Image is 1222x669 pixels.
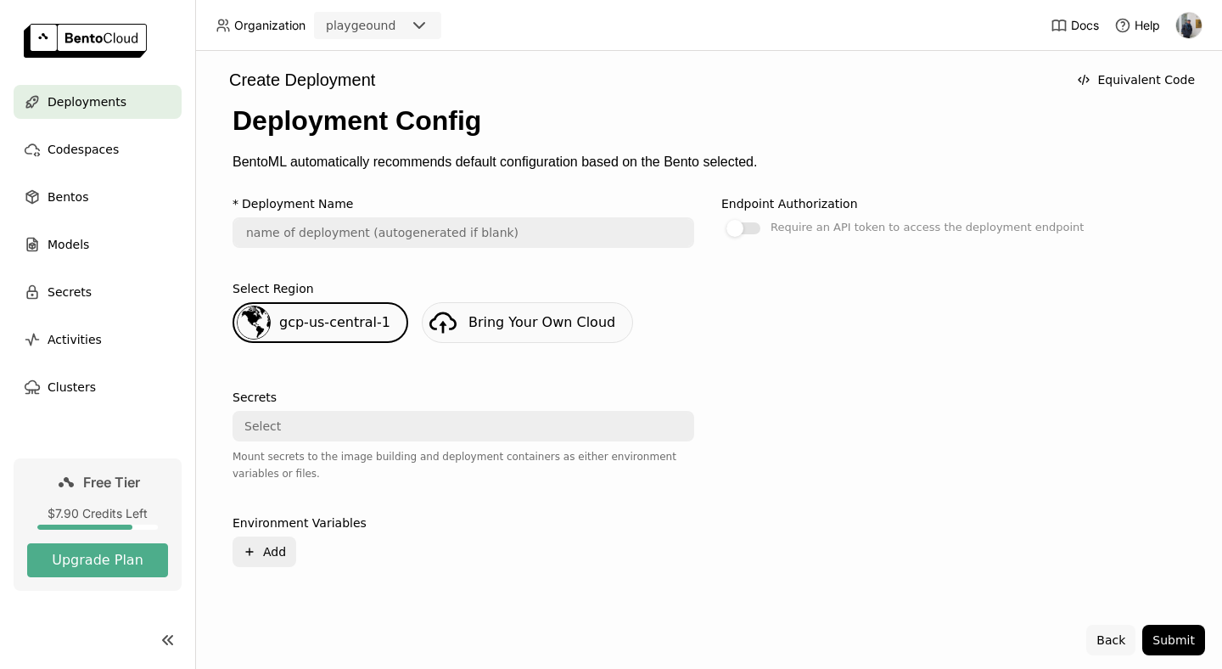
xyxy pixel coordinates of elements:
[233,537,296,567] button: Add
[14,458,182,591] a: Free Tier$7.90 Credits LeftUpgrade Plan
[48,187,88,207] span: Bentos
[24,24,147,58] img: logo
[326,17,395,34] div: playgeound
[48,92,126,112] span: Deployments
[1114,17,1160,34] div: Help
[234,18,305,33] span: Organization
[27,506,168,521] div: $7.90 Credits Left
[48,139,119,160] span: Codespaces
[14,228,182,261] a: Models
[48,377,96,397] span: Clusters
[233,105,1185,137] h1: Deployment Config
[27,543,168,577] button: Upgrade Plan
[468,314,615,330] span: Bring Your Own Cloud
[233,391,277,404] div: Secrets
[14,180,182,214] a: Bentos
[771,217,1084,238] div: Require an API token to access the deployment endpoint
[1135,18,1160,33] span: Help
[14,275,182,309] a: Secrets
[14,132,182,166] a: Codespaces
[422,302,633,343] a: Bring Your Own Cloud
[244,418,281,435] div: Select
[1067,65,1205,95] button: Equivalent Code
[242,197,353,211] div: Deployment Name
[233,155,1185,170] p: BentoML automatically recommends default configuration based on the Bento selected.
[1176,13,1202,38] img: Linggis Galih
[212,68,1060,92] div: Create Deployment
[721,197,858,211] div: Endpoint Authorization
[14,370,182,404] a: Clusters
[234,219,692,246] input: name of deployment (autogenerated if blank)
[1071,18,1099,33] span: Docs
[48,329,102,350] span: Activities
[233,302,408,343] div: gcp-us-central-1
[48,234,89,255] span: Models
[397,18,399,35] input: Selected playgeound.
[243,545,256,559] svg: Plus
[14,85,182,119] a: Deployments
[1142,625,1205,655] button: Submit
[233,282,314,295] div: Select Region
[48,282,92,302] span: Secrets
[233,448,694,482] div: Mount secrets to the image building and deployment containers as either environment variables or ...
[233,516,367,530] div: Environment Variables
[1086,625,1135,655] button: Back
[279,314,390,330] span: gcp-us-central-1
[1051,17,1099,34] a: Docs
[83,474,140,491] span: Free Tier
[14,323,182,357] a: Activities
